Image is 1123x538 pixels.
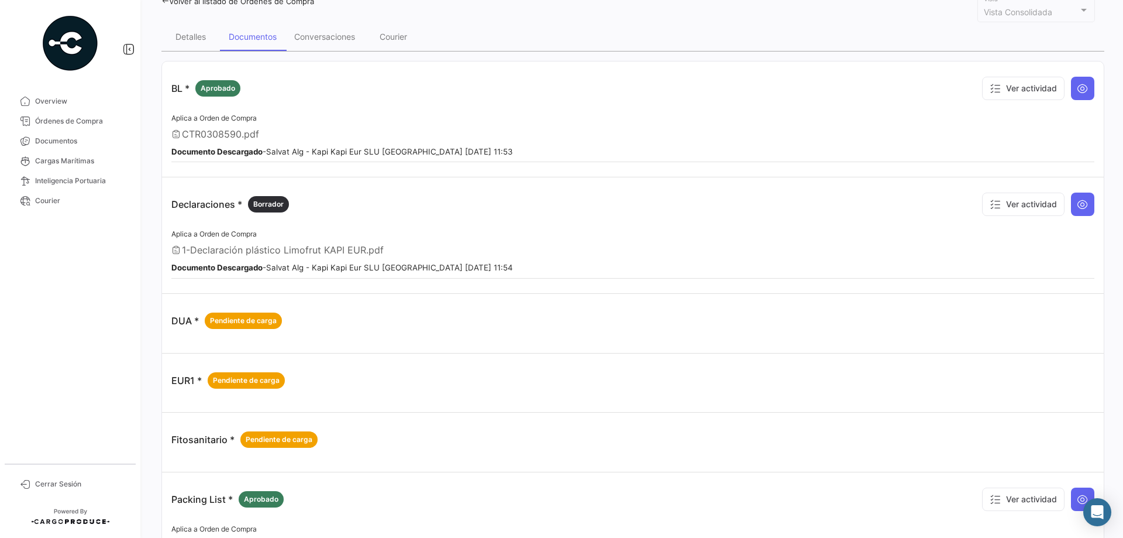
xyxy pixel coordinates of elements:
[171,229,257,238] span: Aplica a Orden de Compra
[1083,498,1111,526] div: Abrir Intercom Messenger
[171,372,285,389] p: EUR1 *
[244,494,278,505] span: Aprobado
[171,147,263,156] b: Documento Descargado
[982,193,1065,216] button: Ver actividad
[9,191,131,211] a: Courier
[35,196,126,206] span: Courier
[9,131,131,151] a: Documentos
[171,313,282,329] p: DUA *
[9,111,131,131] a: Órdenes de Compra
[41,14,99,73] img: powered-by.png
[253,199,284,210] span: Borrador
[9,171,131,191] a: Inteligencia Portuaria
[35,96,126,107] span: Overview
[201,83,235,94] span: Aprobado
[171,431,318,448] p: Fitosanitario *
[35,136,126,146] span: Documentos
[210,316,277,326] span: Pendiente de carga
[35,116,126,126] span: Órdenes de Compra
[175,32,206,42] div: Detalles
[171,114,257,122] span: Aplica a Orden de Compra
[171,263,263,272] b: Documento Descargado
[213,375,280,386] span: Pendiente de carga
[171,263,513,272] small: - Salvat Alg - Kapi Kapi Eur SLU [GEOGRAPHIC_DATA] [DATE] 11:54
[171,491,284,508] p: Packing List *
[982,488,1065,511] button: Ver actividad
[35,176,126,186] span: Inteligencia Portuaria
[35,479,126,489] span: Cerrar Sesión
[229,32,277,42] div: Documentos
[984,7,1052,17] span: Vista Consolidada
[182,128,259,140] span: CTR0308590.pdf
[35,156,126,166] span: Cargas Marítimas
[171,147,512,156] small: - Salvat Alg - Kapi Kapi Eur SLU [GEOGRAPHIC_DATA] [DATE] 11:53
[171,525,257,533] span: Aplica a Orden de Compra
[380,32,407,42] div: Courier
[982,77,1065,100] button: Ver actividad
[246,434,312,445] span: Pendiente de carga
[171,196,289,213] p: Declaraciones *
[9,151,131,171] a: Cargas Marítimas
[182,244,384,256] span: 1-Declaración plástico Limofrut KAPI EUR.pdf
[294,32,355,42] div: Conversaciones
[9,91,131,111] a: Overview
